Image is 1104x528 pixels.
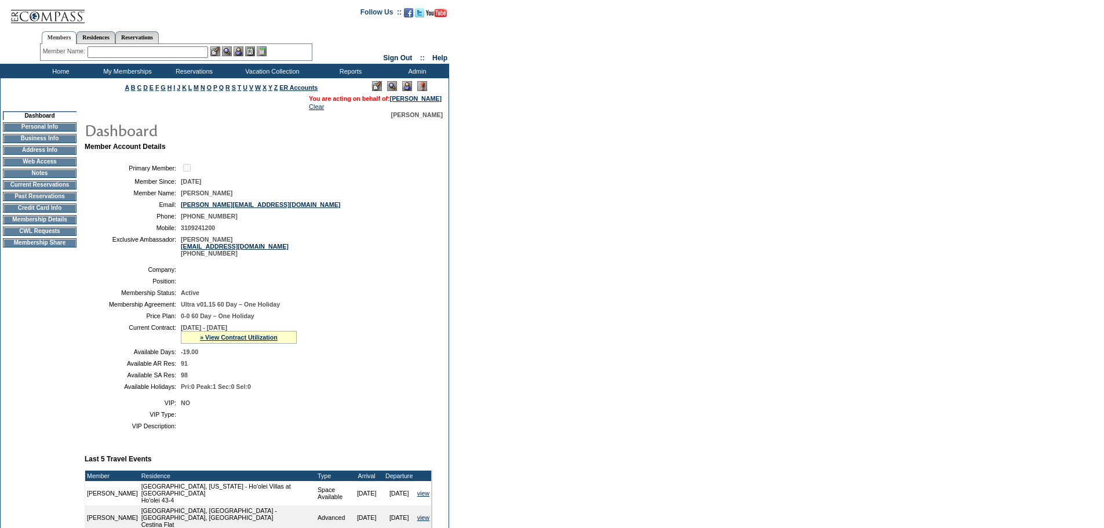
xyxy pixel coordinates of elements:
a: Become our fan on Facebook [404,12,413,19]
img: Follow us on Twitter [415,8,424,17]
b: Last 5 Travel Events [85,455,151,463]
td: Reservations [159,64,226,78]
td: Member Name: [89,190,176,196]
td: Web Access [3,157,76,166]
a: A [125,84,129,91]
td: Past Reservations [3,192,76,201]
td: Admin [382,64,449,78]
td: Available Days: [89,348,176,355]
a: D [143,84,148,91]
td: Space Available [316,481,351,505]
a: Z [274,84,278,91]
td: Position: [89,278,176,285]
b: Member Account Details [85,143,166,151]
a: B [131,84,136,91]
div: Member Name: [43,46,88,56]
a: E [150,84,154,91]
td: Exclusive Ambassador: [89,236,176,257]
td: Company: [89,266,176,273]
td: Primary Member: [89,162,176,173]
a: T [238,84,242,91]
a: Reservations [115,31,159,43]
span: NO [181,399,190,406]
img: Become our fan on Facebook [404,8,413,17]
span: 91 [181,360,188,367]
span: Pri:0 Peak:1 Sec:0 Sel:0 [181,383,251,390]
a: » View Contract Utilization [200,334,278,341]
td: Type [316,471,351,481]
span: :: [420,54,425,62]
td: Membership Agreement: [89,301,176,308]
td: Dashboard [3,111,76,120]
span: 98 [181,372,188,378]
a: view [417,514,429,521]
td: Available SA Res: [89,372,176,378]
span: Active [181,289,199,296]
td: My Memberships [93,64,159,78]
a: [PERSON_NAME][EMAIL_ADDRESS][DOMAIN_NAME] [181,201,340,208]
td: Email: [89,201,176,208]
td: Member Since: [89,178,176,185]
a: ER Accounts [279,84,318,91]
td: Notes [3,169,76,178]
span: 3109241200 [181,224,215,231]
td: Address Info [3,145,76,155]
td: Business Info [3,134,76,143]
td: Available AR Res: [89,360,176,367]
a: Members [42,31,77,44]
a: view [417,490,429,497]
img: Reservations [245,46,255,56]
a: Residences [76,31,115,43]
img: Subscribe to our YouTube Channel [426,9,447,17]
a: [PERSON_NAME] [390,95,442,102]
td: [GEOGRAPHIC_DATA], [US_STATE] - Ho'olei Villas at [GEOGRAPHIC_DATA] Ho'olei 43-4 [140,481,316,505]
td: Current Contract: [89,324,176,344]
td: [DATE] [383,481,416,505]
a: G [161,84,165,91]
a: M [194,84,199,91]
a: [EMAIL_ADDRESS][DOMAIN_NAME] [181,243,289,250]
a: W [255,84,261,91]
td: Membership Details [3,215,76,224]
span: [DATE] - [DATE] [181,324,227,331]
a: F [155,84,159,91]
td: Reports [316,64,382,78]
td: Mobile: [89,224,176,231]
td: CWL Requests [3,227,76,236]
span: [PHONE_NUMBER] [181,213,238,220]
td: Residence [140,471,316,481]
a: Y [268,84,272,91]
td: [PERSON_NAME] [85,481,140,505]
td: Home [26,64,93,78]
img: Log Concern/Member Elevation [417,81,427,91]
td: Current Reservations [3,180,76,190]
td: Arrival [351,471,383,481]
a: Clear [309,103,324,110]
img: Edit Mode [372,81,382,91]
a: S [232,84,236,91]
a: J [177,84,180,91]
a: H [167,84,172,91]
a: Follow us on Twitter [415,12,424,19]
td: Member [85,471,140,481]
span: [PERSON_NAME] [PHONE_NUMBER] [181,236,289,257]
img: View [222,46,232,56]
a: P [213,84,217,91]
td: Personal Info [3,122,76,132]
span: [PERSON_NAME] [181,190,232,196]
a: R [225,84,230,91]
a: K [182,84,187,91]
a: Sign Out [383,54,412,62]
a: O [207,84,212,91]
td: Membership Share [3,238,76,247]
img: pgTtlDashboard.gif [84,118,316,141]
span: 0-0 60 Day – One Holiday [181,312,254,319]
span: [PERSON_NAME] [391,111,443,118]
td: Membership Status: [89,289,176,296]
img: b_calculator.gif [257,46,267,56]
td: Credit Card Info [3,203,76,213]
td: Vacation Collection [226,64,316,78]
a: U [243,84,247,91]
a: C [137,84,141,91]
img: Impersonate [234,46,243,56]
